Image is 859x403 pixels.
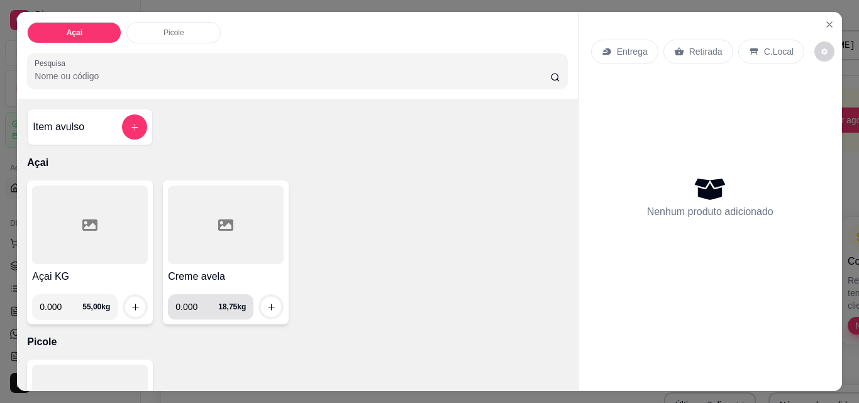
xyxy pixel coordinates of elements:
button: Close [819,14,840,35]
h4: Creme avela [168,269,284,284]
label: Pesquisa [35,58,70,69]
button: increase-product-quantity [125,297,145,317]
h4: Item avulso [33,119,84,135]
p: Entrega [617,45,648,58]
button: increase-product-quantity [261,297,281,317]
p: Açai [27,155,567,170]
p: Nenhum produto adicionado [647,204,773,219]
p: Picole [163,28,184,38]
button: add-separate-item [122,114,147,140]
p: Picole [27,334,567,350]
input: 0.00 [175,294,218,319]
p: C.Local [764,45,794,58]
p: Retirada [689,45,723,58]
button: decrease-product-quantity [814,41,834,62]
h4: Açai KG [32,269,148,284]
input: 0.00 [40,294,82,319]
input: Pesquisa [35,70,550,82]
p: Açai [67,28,82,38]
